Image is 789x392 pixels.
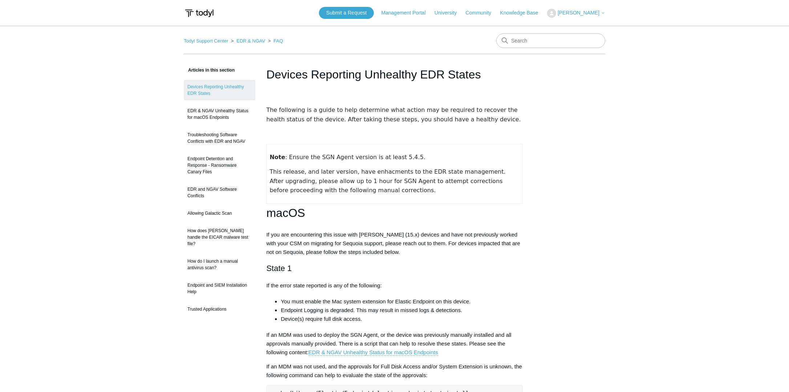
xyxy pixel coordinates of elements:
[184,128,255,148] a: Troubleshooting Software Conflicts with EDR and NGAV
[281,315,523,323] li: Device(s) require full disk access.
[230,38,267,44] li: EDR & NGAV
[496,33,605,48] input: Search
[558,10,599,16] span: [PERSON_NAME]
[266,204,523,222] h1: macOS
[281,297,523,306] li: You must enable the Mac system extension for Elastic Endpoint on this device.
[184,278,255,299] a: Endpoint and SIEM Installation Help
[547,9,605,18] button: [PERSON_NAME]
[184,302,255,316] a: Trusted Applications
[236,38,265,44] a: EDR & NGAV
[466,9,499,17] a: Community
[500,9,546,17] a: Knowledge Base
[184,182,255,203] a: EDR and NGAV Software Conflicts
[266,262,523,275] h2: State 1
[434,9,464,17] a: University
[266,66,523,83] h1: Devices Reporting Unhealthy EDR States
[184,224,255,251] a: How does [PERSON_NAME] handle the EICAR malware test file?
[381,9,433,17] a: Management Portal
[319,7,374,19] a: Submit a Request
[266,331,523,357] p: If an MDM was used to deploy the SGN Agent, or the device was previously manually installed and a...
[270,168,507,194] span: This release, and later version, have enhacments to the EDR state management. After upgrading, pl...
[266,106,521,123] span: The following is a guide to help determine what action may be required to recover the health stat...
[184,38,228,44] a: Todyl Support Center
[274,38,283,44] a: FAQ
[270,154,425,161] span: : Ensure the SGN Agent version is at least 5.4.5.
[266,281,523,290] p: If the error state reported is any of the following:
[267,38,283,44] li: FAQ
[266,362,523,380] p: If an MDM was not used, and the approvals for Full Disk Access and/or System Extension is unknown...
[184,206,255,220] a: Allowing Galactic Scan
[281,306,523,315] li: Endpoint Logging is degraded. This may result in missed logs & detections.
[184,104,255,124] a: EDR & NGAV Unhealthy Status for macOS Endpoints
[184,38,230,44] li: Todyl Support Center
[184,254,255,275] a: How do I launch a manual antivirus scan?
[184,7,215,20] img: Todyl Support Center Help Center home page
[266,230,523,256] p: If you are encountering this issue with [PERSON_NAME] (15.x) devices and have not previously work...
[308,349,438,356] a: EDR & NGAV Unhealthy Status for macOS Endpoints
[184,152,255,179] a: Endpoint Detention and Response - Ransomware Canary Files
[184,68,235,73] span: Articles in this section
[270,154,285,161] strong: Note
[184,80,255,100] a: Devices Reporting Unhealthy EDR States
